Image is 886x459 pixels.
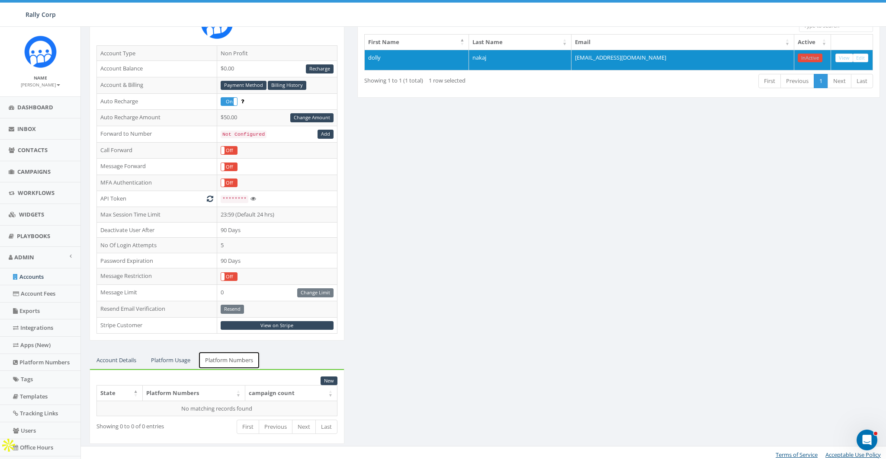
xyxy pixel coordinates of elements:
td: Message Limit [97,284,217,301]
td: $0.00 [217,61,337,77]
th: Email: activate to sort column ascending [571,35,794,50]
a: Terms of Service [776,451,818,459]
a: Edit [853,54,868,63]
td: Forward to Number [97,126,217,142]
td: Stripe Customer [97,317,217,334]
th: Platform Numbers: activate to sort column ascending [143,386,245,401]
a: First [237,420,259,434]
td: Auto Recharge Amount [97,110,217,126]
a: Next [828,74,851,88]
td: Resend Email Verification [97,301,217,317]
span: Widgets [19,210,44,218]
span: Enable to prevent campaign failure. [241,97,244,105]
td: Password Expiration [97,253,217,268]
a: InActive [798,54,822,63]
td: Non Profit [217,45,337,61]
td: Account Type [97,45,217,61]
a: Recharge [306,64,334,73]
td: 5 [217,238,337,253]
td: Auto Recharge [97,93,217,110]
div: OnOff [221,163,238,171]
a: View on Stripe [221,321,334,330]
td: Account & Billing [97,77,217,93]
div: Showing 0 to 0 of 0 entries [96,419,189,430]
span: Rally Corp [26,10,56,19]
div: OnOff [221,178,238,187]
td: 0 [217,284,337,301]
a: Platform Usage [144,351,197,369]
td: Message Forward [97,159,217,175]
td: Account Balance [97,61,217,77]
img: Icon_1.png [24,35,57,68]
a: Previous [780,74,814,88]
th: Active: activate to sort column ascending [794,35,831,50]
a: Acceptable Use Policy [825,451,881,459]
th: First Name: activate to sort column descending [365,35,469,50]
th: State: activate to sort column descending [97,386,143,401]
label: Off [221,163,237,171]
td: dolly [365,50,469,70]
td: Deactivate User After [97,222,217,238]
a: Add [318,130,334,139]
td: 90 Days [217,222,337,238]
span: Workflows [18,189,55,197]
a: Payment Method [221,81,266,90]
label: On [221,98,237,105]
td: 90 Days [217,253,337,268]
span: Playbooks [17,232,50,240]
a: [PERSON_NAME] [21,80,60,88]
td: MFA Authentication [97,175,217,191]
a: Billing History [268,81,306,90]
a: 1 [814,74,828,88]
span: Admin [14,253,34,261]
small: [PERSON_NAME] [21,82,60,88]
label: Off [221,147,237,154]
td: $50.00 [217,110,337,126]
a: Last [851,74,873,88]
div: OnOff [221,146,238,155]
div: Showing 1 to 1 (1 total) [364,73,568,85]
span: Contacts [18,146,48,154]
span: Inbox [17,125,36,133]
td: Max Session Time Limit [97,207,217,223]
iframe: Intercom live chat [857,430,877,450]
td: No Of Login Attempts [97,238,217,253]
i: Generate New Token [207,196,213,201]
a: Platform Numbers [198,351,260,369]
div: OnOff [221,97,238,106]
a: Last [315,420,337,434]
span: Dashboard [17,103,53,111]
td: nakaj [469,50,571,70]
label: Off [221,273,237,280]
a: New [321,376,337,386]
a: Account Details [90,351,143,369]
a: Previous [259,420,292,434]
span: 1 row selected [429,76,465,84]
code: Not Configured [221,131,266,138]
td: Call Forward [97,142,217,159]
td: [EMAIL_ADDRESS][DOMAIN_NAME] [571,50,794,70]
th: Last Name: activate to sort column ascending [469,35,571,50]
a: Next [292,420,316,434]
div: OnOff [221,272,238,281]
a: First [758,74,781,88]
td: 23:59 (Default 24 hrs) [217,207,337,223]
a: Change Amount [290,113,334,122]
span: Campaigns [17,168,51,175]
th: campaign count: activate to sort column ascending [245,386,337,401]
td: API Token [97,191,217,207]
td: No matching records found [97,401,337,416]
label: Off [221,179,237,187]
a: View [835,54,853,63]
small: Name [34,75,47,81]
td: Message Restriction [97,268,217,285]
